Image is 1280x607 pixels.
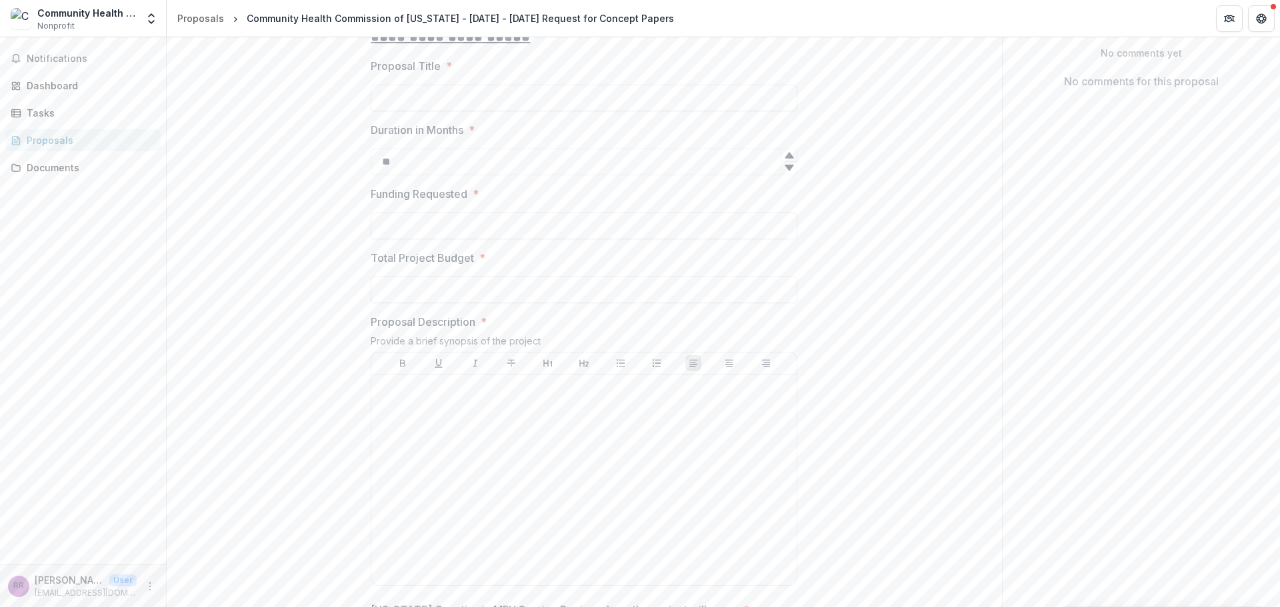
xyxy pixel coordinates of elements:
[613,355,629,371] button: Bullet List
[503,355,519,371] button: Strike
[177,11,224,25] div: Proposals
[685,355,701,371] button: Align Left
[5,102,161,124] a: Tasks
[5,48,161,69] button: Notifications
[371,58,441,74] p: Proposal Title
[395,355,411,371] button: Bold
[1064,73,1219,89] p: No comments for this proposal
[142,5,161,32] button: Open entity switcher
[172,9,229,28] a: Proposals
[142,578,158,594] button: More
[27,53,155,65] span: Notifications
[467,355,483,371] button: Italicize
[1013,46,1270,60] p: No comments yet
[27,79,150,93] div: Dashboard
[13,582,24,590] div: Riisa Rawlins
[540,355,556,371] button: Heading 1
[758,355,774,371] button: Align Right
[5,157,161,179] a: Documents
[35,587,137,599] p: [EMAIL_ADDRESS][DOMAIN_NAME]
[371,186,467,202] p: Funding Requested
[1248,5,1275,32] button: Get Help
[649,355,665,371] button: Ordered List
[371,122,463,138] p: Duration in Months
[35,573,104,587] p: [PERSON_NAME]
[431,355,447,371] button: Underline
[1216,5,1243,32] button: Partners
[247,11,674,25] div: Community Health Commission of [US_STATE] - [DATE] - [DATE] Request for Concept Papers
[172,9,679,28] nav: breadcrumb
[5,129,161,151] a: Proposals
[27,161,150,175] div: Documents
[5,75,161,97] a: Dashboard
[27,106,150,120] div: Tasks
[109,574,137,586] p: User
[721,355,737,371] button: Align Center
[371,250,474,266] p: Total Project Budget
[37,20,75,32] span: Nonprofit
[37,6,137,20] div: Community Health Commission of [US_STATE]
[371,335,797,352] div: Provide a brief synopsis of the project
[11,8,32,29] img: Community Health Commission of Missouri
[371,314,475,330] p: Proposal Description
[27,133,150,147] div: Proposals
[576,355,592,371] button: Heading 2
